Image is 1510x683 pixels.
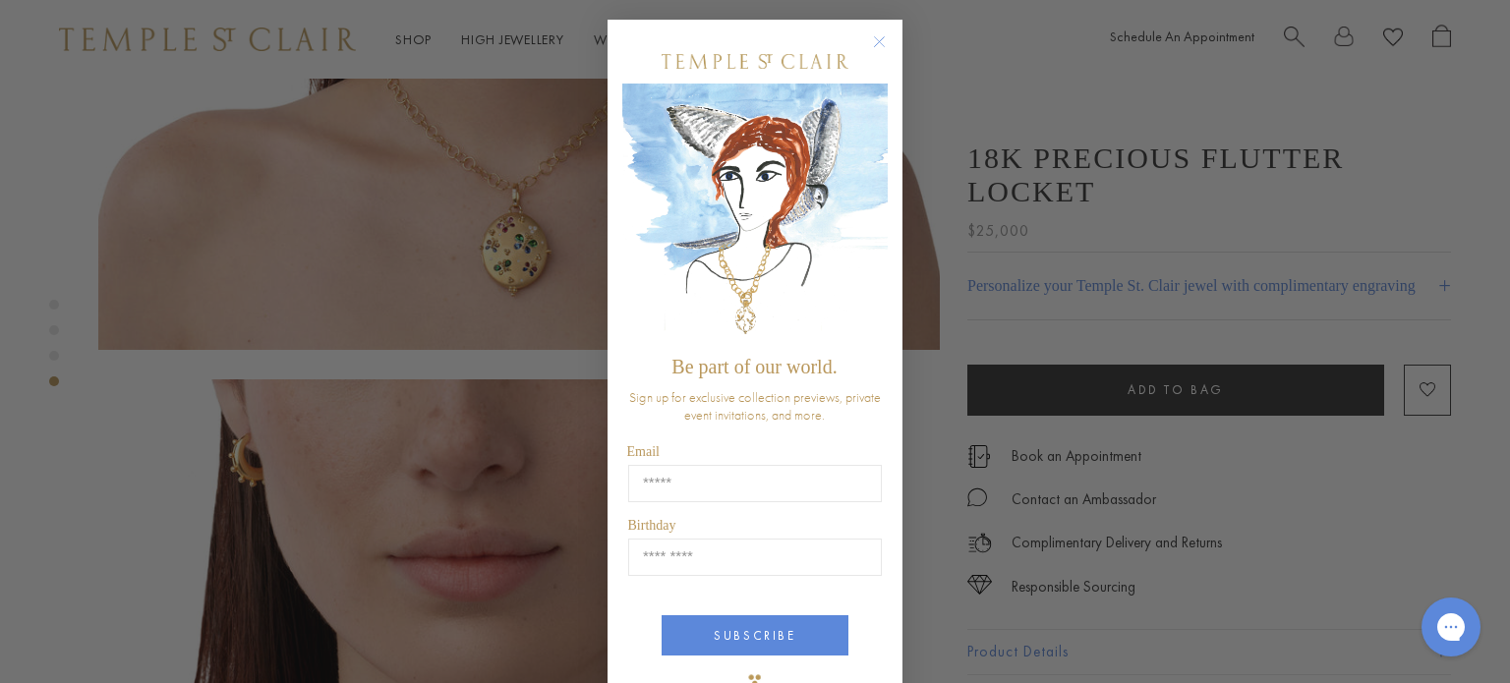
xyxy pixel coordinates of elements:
input: Email [628,465,882,502]
span: Be part of our world. [672,356,838,377]
img: c4a9eb12-d91a-4d4a-8ee0-386386f4f338.jpeg [622,84,888,346]
button: Close dialog [877,39,901,64]
button: SUBSCRIBE [662,615,848,655]
span: Email [627,444,660,459]
img: Temple St. Clair [662,54,848,69]
span: Sign up for exclusive collection previews, private event invitations, and more. [629,388,881,424]
iframe: Gorgias live chat messenger [1412,591,1490,663]
span: Birthday [628,518,676,533]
